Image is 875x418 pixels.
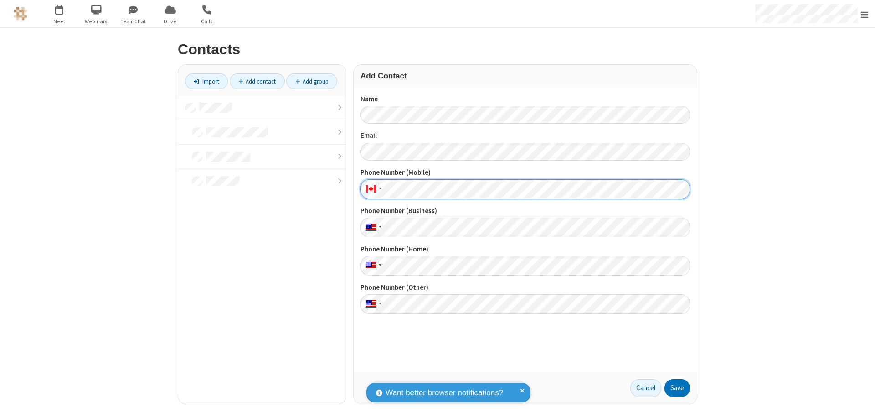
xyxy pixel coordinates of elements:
label: Phone Number (Business) [360,206,690,216]
h2: Contacts [178,42,697,57]
a: Add group [286,73,337,89]
img: QA Selenium DO NOT DELETE OR CHANGE [14,7,27,21]
span: Team Chat [116,17,150,26]
span: Calls [190,17,224,26]
label: Phone Number (Home) [360,244,690,255]
a: Import [185,73,228,89]
div: United States: + 1 [360,294,384,314]
a: Add contact [230,73,285,89]
div: United States: + 1 [360,218,384,237]
label: Name [360,94,690,104]
span: Drive [153,17,187,26]
label: Phone Number (Other) [360,282,690,293]
label: Phone Number (Mobile) [360,167,690,178]
h3: Add Contact [360,72,690,80]
button: Save [664,379,690,397]
span: Webinars [79,17,113,26]
span: Meet [42,17,77,26]
div: Canada: + 1 [360,179,384,199]
div: United States: + 1 [360,256,384,276]
label: Email [360,131,690,141]
a: Cancel [630,379,661,397]
span: Want better browser notifications? [386,387,503,399]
